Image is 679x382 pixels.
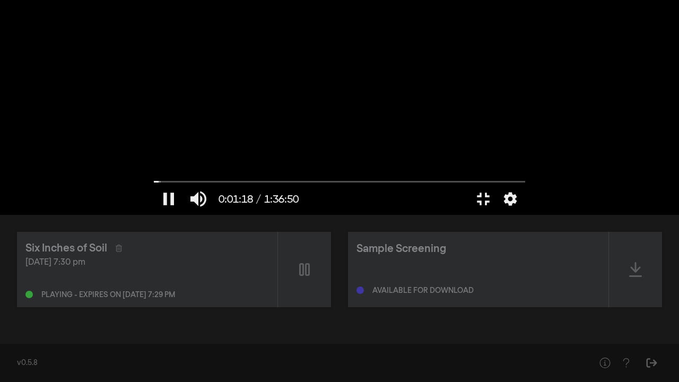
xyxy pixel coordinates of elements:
div: Playing - expires on [DATE] 7:29 pm [41,291,175,299]
button: More settings [498,183,523,215]
button: Help [594,352,615,374]
button: Exit full screen [468,183,498,215]
div: Sample Screening [356,241,446,257]
button: 0:01:18 / 1:36:50 [213,183,304,215]
button: Sign Out [641,352,662,374]
div: v0.5.8 [17,358,573,369]
button: Mute [184,183,213,215]
div: Six Inches of Soil [25,240,107,256]
button: Pause [154,183,184,215]
div: Available for download [372,287,474,294]
button: Help [615,352,637,374]
div: [DATE] 7:30 pm [25,256,269,269]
